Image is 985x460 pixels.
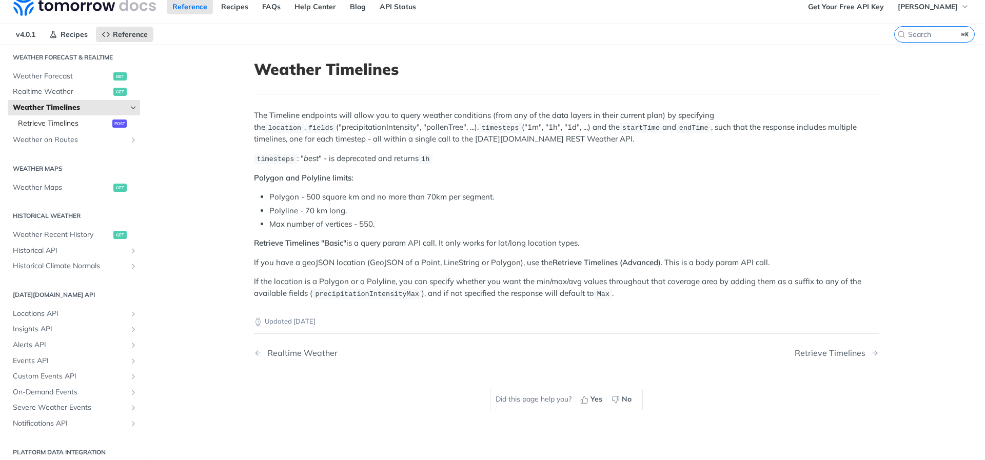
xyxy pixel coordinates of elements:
[129,247,137,255] button: Show subpages for Historical API
[13,230,111,240] span: Weather Recent History
[268,124,301,132] span: location
[18,118,110,129] span: Retrieve Timelines
[8,53,140,62] h2: Weather Forecast & realtime
[8,353,140,369] a: Events APIShow subpages for Events API
[129,404,137,412] button: Show subpages for Severe Weather Events
[8,258,140,274] a: Historical Climate NormalsShow subpages for Historical Climate Normals
[13,356,127,366] span: Events API
[577,392,608,407] button: Yes
[8,132,140,148] a: Weather on RoutesShow subpages for Weather on Routes
[795,348,879,358] a: Next Page: Retrieve Timelines
[13,246,127,256] span: Historical API
[8,211,140,221] h2: Historical Weather
[254,257,879,269] p: If you have a geoJSON location (GeoJSON of a Point, LineString or Polygon), use the ). This is a ...
[897,30,905,38] svg: Search
[308,124,333,132] span: fields
[96,27,153,42] a: Reference
[112,119,127,128] span: post
[315,290,419,298] span: precipitationIntensityMax
[8,290,140,299] h2: [DATE][DOMAIN_NAME] API
[13,403,127,413] span: Severe Weather Events
[129,419,137,428] button: Show subpages for Notifications API
[553,257,658,267] strong: Retrieve Timelines (Advanced
[129,310,137,318] button: Show subpages for Locations API
[13,135,127,145] span: Weather on Routes
[254,153,879,165] p: : " " - is deprecated and returns
[113,88,127,96] span: get
[129,357,137,365] button: Show subpages for Events API
[795,348,871,358] div: Retrieve Timelines
[8,369,140,384] a: Custom Events APIShow subpages for Custom Events API
[8,416,140,431] a: Notifications APIShow subpages for Notifications API
[8,448,140,457] h2: Platform DATA integration
[13,324,127,334] span: Insights API
[608,392,637,407] button: No
[8,385,140,400] a: On-Demand EventsShow subpages for On-Demand Events
[129,136,137,144] button: Show subpages for Weather on Routes
[421,155,429,163] span: 1h
[490,389,643,410] div: Did this page help you?
[13,418,127,429] span: Notifications API
[590,394,602,405] span: Yes
[254,237,879,249] p: is a query param API call. It only works for lat/long location types.
[254,60,879,78] h1: Weather Timelines
[13,309,127,319] span: Locations API
[13,183,111,193] span: Weather Maps
[254,348,522,358] a: Previous Page: Realtime Weather
[13,340,127,350] span: Alerts API
[44,27,93,42] a: Recipes
[622,394,632,405] span: No
[8,69,140,84] a: Weather Forecastget
[129,262,137,270] button: Show subpages for Historical Climate Normals
[262,348,338,358] div: Realtime Weather
[13,116,140,131] a: Retrieve Timelinespost
[113,184,127,192] span: get
[8,337,140,353] a: Alerts APIShow subpages for Alerts API
[8,84,140,99] a: Realtime Weatherget
[959,29,972,39] kbd: ⌘K
[8,400,140,415] a: Severe Weather EventsShow subpages for Severe Weather Events
[622,124,660,132] span: startTime
[269,218,879,230] li: Max number of vertices - 550.
[254,276,879,299] p: If the location is a Polygon or a Polyline, you can specify whether you want the min/max/avg valu...
[304,153,319,163] em: best
[8,100,140,115] a: Weather TimelinesHide subpages for Weather Timelines
[129,325,137,333] button: Show subpages for Insights API
[129,372,137,381] button: Show subpages for Custom Events API
[8,164,140,173] h2: Weather Maps
[113,231,127,239] span: get
[61,30,88,39] span: Recipes
[8,243,140,258] a: Historical APIShow subpages for Historical API
[898,2,958,11] span: [PERSON_NAME]
[13,87,111,97] span: Realtime Weather
[254,173,353,183] strong: Polygon and Polyline limits:
[679,124,708,132] span: endTime
[254,316,879,327] p: Updated [DATE]
[257,155,294,163] span: timesteps
[481,124,519,132] span: timesteps
[13,387,127,397] span: On-Demand Events
[269,191,879,203] li: Polygon - 500 square km and no more than 70km per segment.
[13,371,127,382] span: Custom Events API
[13,261,127,271] span: Historical Climate Normals
[254,338,879,368] nav: Pagination Controls
[254,110,879,145] p: The Timeline endpoints will allow you to query weather conditions (from any of the data layers in...
[10,27,41,42] span: v4.0.1
[129,388,137,396] button: Show subpages for On-Demand Events
[8,227,140,243] a: Weather Recent Historyget
[13,71,111,82] span: Weather Forecast
[254,238,346,248] strong: Retrieve Timelines "Basic"
[129,104,137,112] button: Hide subpages for Weather Timelines
[8,306,140,322] a: Locations APIShow subpages for Locations API
[129,341,137,349] button: Show subpages for Alerts API
[597,290,609,298] span: Max
[8,180,140,195] a: Weather Mapsget
[113,72,127,81] span: get
[269,205,879,217] li: Polyline - 70 km long.
[8,322,140,337] a: Insights APIShow subpages for Insights API
[13,103,127,113] span: Weather Timelines
[113,30,148,39] span: Reference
